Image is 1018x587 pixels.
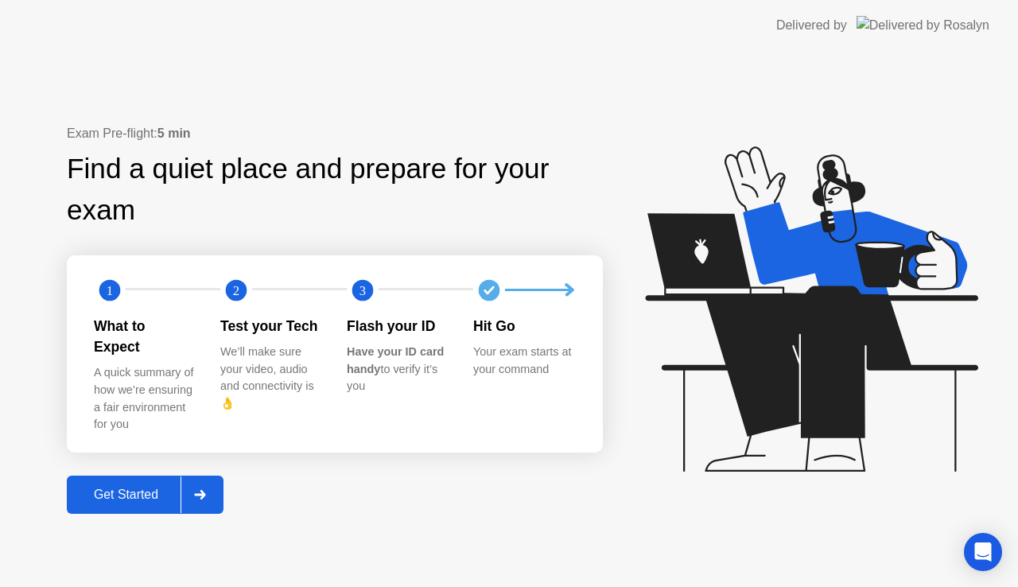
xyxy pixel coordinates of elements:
div: Exam Pre-flight: [67,124,603,143]
div: Delivered by [776,16,847,35]
button: Get Started [67,476,223,514]
div: Find a quiet place and prepare for your exam [67,148,603,232]
div: What to Expect [94,316,195,358]
b: 5 min [157,126,191,140]
div: Open Intercom Messenger [964,533,1002,571]
div: We’ll make sure your video, audio and connectivity is 👌 [220,344,321,412]
div: Flash your ID [347,316,448,336]
img: Delivered by Rosalyn [857,16,989,34]
div: Test your Tech [220,316,321,336]
div: Get Started [72,488,181,502]
div: Your exam starts at your command [473,344,574,378]
div: to verify it’s you [347,344,448,395]
div: A quick summary of how we’re ensuring a fair environment for you [94,364,195,433]
div: Hit Go [473,316,574,336]
text: 2 [233,282,239,297]
text: 1 [107,282,113,297]
b: Have your ID card handy [347,345,444,375]
text: 3 [359,282,366,297]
